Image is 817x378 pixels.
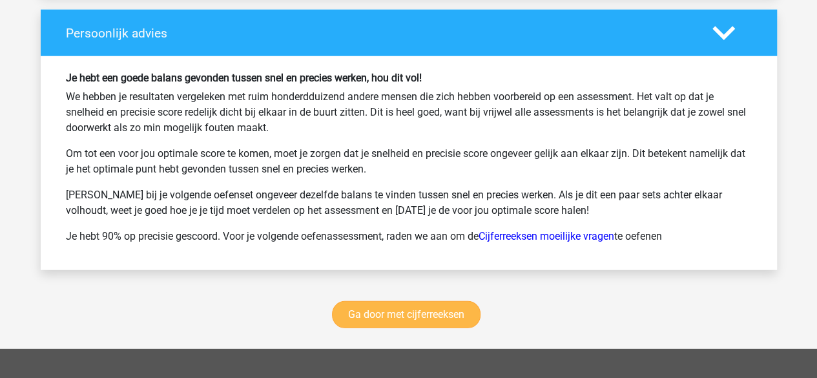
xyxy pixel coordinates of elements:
[479,230,614,242] a: Cijferreeksen moeilijke vragen
[66,26,693,41] h4: Persoonlijk advies
[66,229,752,244] p: Je hebt 90% op precisie gescoord. Voor je volgende oefenassessment, raden we aan om de te oefenen
[66,146,752,177] p: Om tot een voor jou optimale score te komen, moet je zorgen dat je snelheid en precisie score ong...
[66,89,752,136] p: We hebben je resultaten vergeleken met ruim honderdduizend andere mensen die zich hebben voorbere...
[66,187,752,218] p: [PERSON_NAME] bij je volgende oefenset ongeveer dezelfde balans te vinden tussen snel en precies ...
[332,301,481,328] a: Ga door met cijferreeksen
[66,72,752,84] h6: Je hebt een goede balans gevonden tussen snel en precies werken, hou dit vol!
